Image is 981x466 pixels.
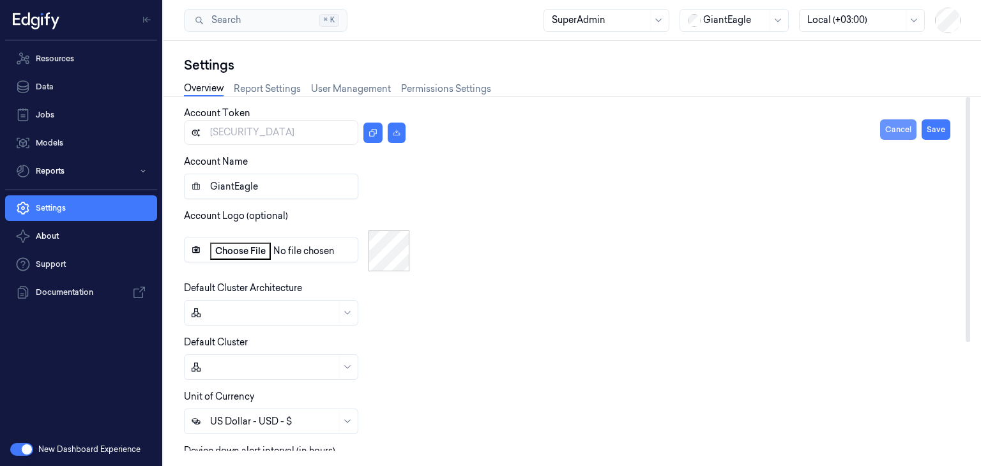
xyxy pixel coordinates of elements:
[184,391,254,402] label: Unit of Currency
[206,13,241,27] span: Search
[5,46,157,71] a: Resources
[184,156,248,167] label: Account Name
[5,252,157,277] a: Support
[184,82,224,96] a: Overview
[184,237,358,262] input: Account Logo (optional)
[922,119,950,140] button: Save
[137,10,157,30] button: Toggle Navigation
[5,280,157,305] a: Documentation
[5,130,157,156] a: Models
[210,415,337,428] div: US Dollar - USD - $
[5,223,157,249] button: About
[880,119,916,140] button: Cancel
[401,82,491,96] a: Permissions Settings
[184,282,302,294] label: Default Cluster Architecture
[5,158,157,184] button: Reports
[5,195,157,221] a: Settings
[184,9,347,32] button: Search⌘K
[184,445,335,456] label: Device down alert interval (in hours)
[184,210,288,222] label: Account Logo (optional)
[234,82,301,96] a: Report Settings
[184,174,358,199] input: Account Name
[5,102,157,128] a: Jobs
[184,56,961,74] div: Settings
[311,82,391,96] a: User Management
[184,336,248,348] label: Default Cluster
[184,107,250,119] label: Account Token
[5,74,157,100] a: Data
